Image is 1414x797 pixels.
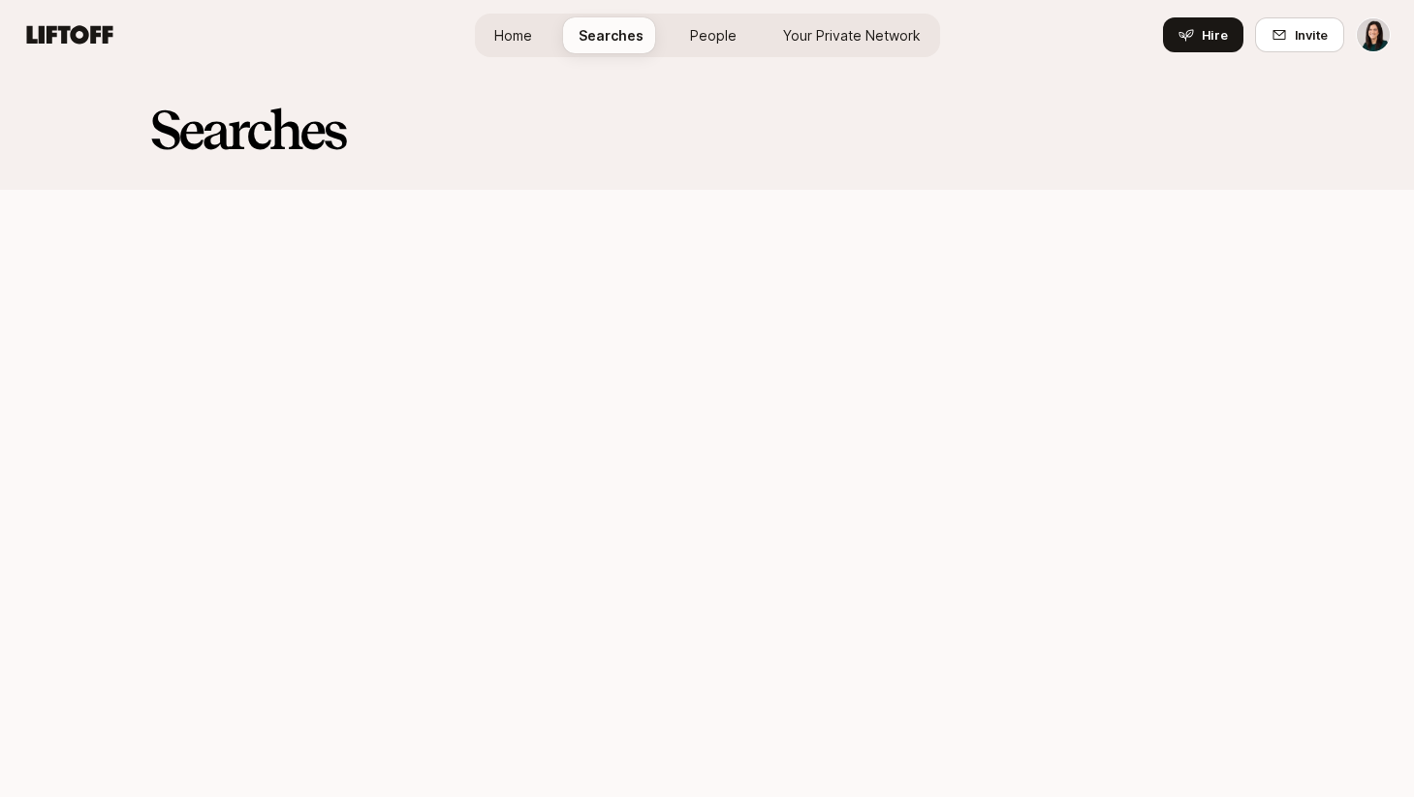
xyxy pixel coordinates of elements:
[479,17,548,53] a: Home
[1356,17,1391,52] button: Eleanor Morgan
[149,101,1266,159] h2: Searches
[783,25,921,46] span: Your Private Network
[675,17,752,53] a: People
[579,25,644,46] span: Searches
[494,25,532,46] span: Home
[1255,17,1344,52] button: Invite
[563,17,659,53] a: Searches
[690,25,737,46] span: People
[1295,25,1328,45] span: Invite
[1202,25,1228,45] span: Hire
[1163,17,1243,52] button: Hire
[1357,18,1390,51] img: Eleanor Morgan
[768,17,936,53] a: Your Private Network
